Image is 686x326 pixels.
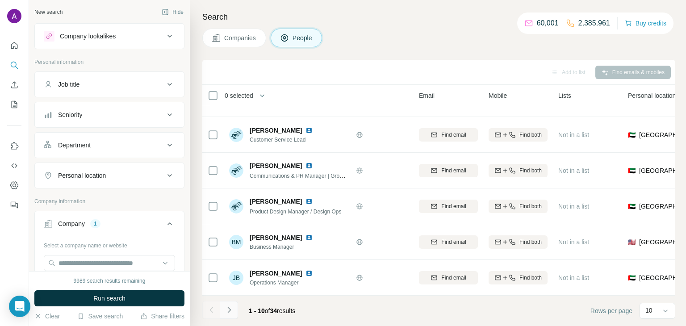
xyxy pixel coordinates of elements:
[58,171,106,180] div: Personal location
[270,307,277,314] span: 34
[229,199,243,213] img: Avatar
[34,197,184,205] p: Company information
[250,269,302,278] span: [PERSON_NAME]
[7,38,21,54] button: Quick start
[489,200,548,213] button: Find both
[489,235,548,249] button: Find both
[519,274,542,282] span: Find both
[489,128,548,142] button: Find both
[489,91,507,100] span: Mobile
[58,110,82,119] div: Seniority
[305,234,313,241] img: LinkedIn logo
[265,307,270,314] span: of
[249,307,265,314] span: 1 - 10
[628,91,676,100] span: Personal location
[645,306,653,315] p: 10
[35,165,184,186] button: Personal location
[202,11,675,23] h4: Search
[250,126,302,135] span: [PERSON_NAME]
[34,8,63,16] div: New search
[628,202,636,211] span: 🇦🇪
[558,91,571,100] span: Lists
[34,58,184,66] p: Personal information
[77,312,123,321] button: Save search
[220,301,238,319] button: Navigate to next page
[34,290,184,306] button: Run search
[558,238,589,246] span: Not in a list
[7,197,21,213] button: Feedback
[34,312,60,321] button: Clear
[250,172,373,179] span: Communications & PR Manager | Growth Marketing
[419,128,478,142] button: Find email
[250,243,323,251] span: Business Manager
[225,91,253,100] span: 0 selected
[7,177,21,193] button: Dashboard
[537,18,559,29] p: 60,001
[155,5,190,19] button: Hide
[74,277,146,285] div: 9989 search results remaining
[519,167,542,175] span: Find both
[419,91,435,100] span: Email
[625,17,666,29] button: Buy credits
[441,131,466,139] span: Find email
[60,32,116,41] div: Company lookalikes
[7,96,21,113] button: My lists
[628,238,636,247] span: 🇺🇸
[419,200,478,213] button: Find email
[305,270,313,277] img: LinkedIn logo
[441,167,466,175] span: Find email
[224,33,257,42] span: Companies
[229,163,243,178] img: Avatar
[519,238,542,246] span: Find both
[229,271,243,285] div: JB
[250,197,302,206] span: [PERSON_NAME]
[9,296,30,317] div: Open Intercom Messenger
[229,235,243,249] div: BM
[250,161,302,170] span: [PERSON_NAME]
[558,274,589,281] span: Not in a list
[305,198,313,205] img: LinkedIn logo
[628,273,636,282] span: 🇦🇪
[7,57,21,73] button: Search
[90,220,100,228] div: 1
[519,202,542,210] span: Find both
[7,158,21,174] button: Use Surfe API
[590,306,632,315] span: Rows per page
[140,312,184,321] button: Share filters
[250,136,323,144] span: Customer Service Lead
[35,104,184,125] button: Seniority
[628,166,636,175] span: 🇦🇪
[35,25,184,47] button: Company lookalikes
[305,162,313,169] img: LinkedIn logo
[7,138,21,154] button: Use Surfe on LinkedIn
[250,209,341,215] span: Product Design Manager / Design Ops
[58,219,85,228] div: Company
[305,127,313,134] img: LinkedIn logo
[519,131,542,139] span: Find both
[250,279,323,287] span: Operations Manager
[35,134,184,156] button: Department
[558,131,589,138] span: Not in a list
[489,164,548,177] button: Find both
[250,233,302,242] span: [PERSON_NAME]
[7,77,21,93] button: Enrich CSV
[229,128,243,142] img: Avatar
[419,164,478,177] button: Find email
[293,33,313,42] span: People
[441,202,466,210] span: Find email
[249,307,295,314] span: results
[58,80,79,89] div: Job title
[93,294,125,303] span: Run search
[419,271,478,284] button: Find email
[628,130,636,139] span: 🇦🇪
[419,235,478,249] button: Find email
[44,238,175,250] div: Select a company name or website
[7,9,21,23] img: Avatar
[35,213,184,238] button: Company1
[35,74,184,95] button: Job title
[441,238,466,246] span: Find email
[489,271,548,284] button: Find both
[578,18,610,29] p: 2,385,961
[558,167,589,174] span: Not in a list
[558,203,589,210] span: Not in a list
